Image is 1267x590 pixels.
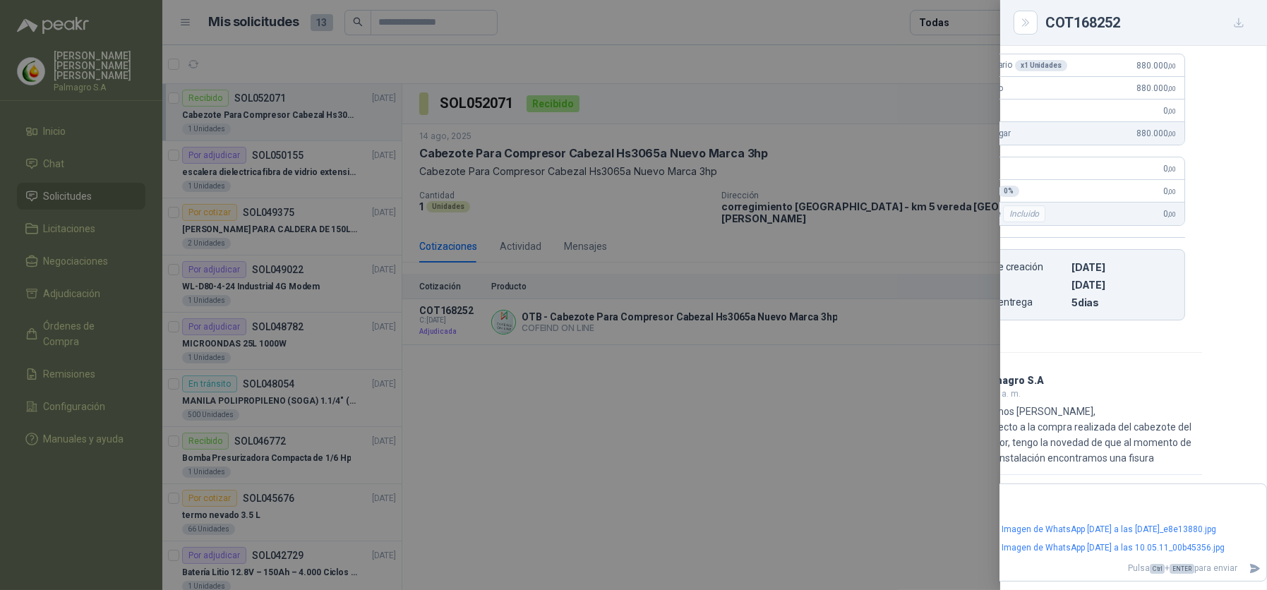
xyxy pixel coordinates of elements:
[1071,296,1173,308] p: 5 dias
[1002,556,1244,581] p: Pulsa + para enviar
[1167,188,1176,195] span: ,00
[1163,164,1176,174] span: 0
[997,541,1244,555] a: Imagen de WhatsApp [DATE] a las 10.05.11_00b45356.jpg
[1243,556,1266,581] button: Enviar
[960,404,1194,466] p: hola buenos [PERSON_NAME], con respecto a la compra realizada del cabezote del compresor, tengo l...
[1136,61,1176,71] span: 880.000
[1163,209,1176,219] span: 0
[1071,261,1173,273] p: [DATE]
[1167,62,1176,70] span: ,00
[1167,107,1176,115] span: ,00
[1163,106,1176,116] span: 0
[1167,130,1176,138] span: ,00
[964,279,1066,291] p: Validez
[1167,85,1176,92] span: ,00
[1017,14,1034,31] button: Close
[1150,564,1165,574] span: Ctrl
[1170,564,1194,574] span: ENTER
[1003,205,1045,222] div: Incluido
[1015,60,1067,71] div: x 1 Unidades
[964,296,1066,308] p: Días de entrega
[961,205,1048,222] span: Total Flete
[1071,279,1173,291] p: [DATE]
[1136,83,1176,93] span: 880.000
[964,261,1066,273] p: Fecha de creación
[998,186,1019,197] div: 0 %
[997,523,1244,536] a: Imagen de WhatsApp [DATE] a las [DATE]_e8e13880.jpg
[1167,210,1176,218] span: ,00
[1045,11,1250,34] div: COT168252
[1136,128,1176,138] span: 880.000
[1167,165,1176,173] span: ,00
[1163,186,1176,196] span: 0
[961,60,1067,71] span: Valor unitario
[978,377,1044,385] h3: Palmagro S.A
